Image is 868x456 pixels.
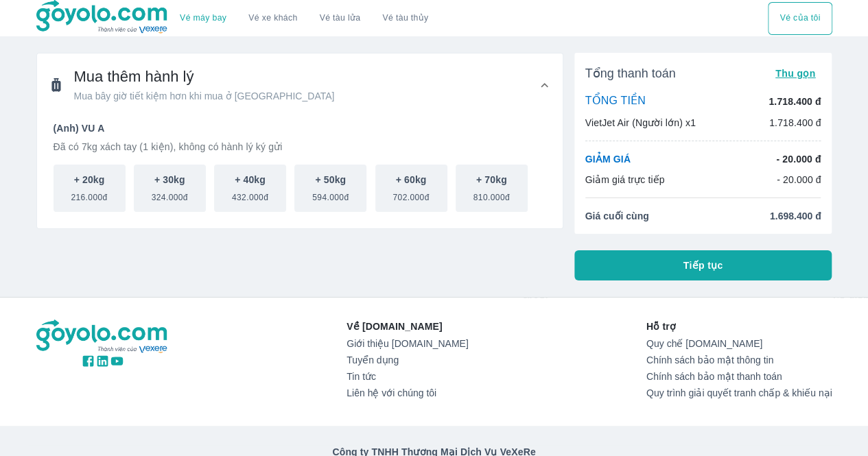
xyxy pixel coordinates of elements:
[585,173,665,187] p: Giảm giá trực tiếp
[456,165,528,212] button: + 70kg810.000đ
[585,209,649,223] span: Giá cuối cùng
[646,371,832,382] a: Chính sách bảo mật thanh toán
[770,209,821,223] span: 1.698.400 đ
[646,355,832,365] a: Chính sách bảo mật thông tin
[476,173,507,187] p: + 70kg
[646,320,832,333] p: Hỗ trợ
[36,320,169,354] img: logo
[646,387,832,398] a: Quy trình giải quyết tranh chấp & khiếu nại
[235,173,266,187] p: + 40kg
[134,165,206,212] button: + 30kg324.000đ
[152,187,188,203] span: 324.000đ
[37,117,563,228] div: Mua thêm hành lýMua bây giờ tiết kiệm hơn khi mua ở [GEOGRAPHIC_DATA]
[232,187,268,203] span: 432.000đ
[248,13,297,23] a: Vé xe khách
[74,67,335,86] span: Mua thêm hành lý
[683,259,723,272] span: Tiếp tục
[473,187,510,203] span: 810.000đ
[574,250,832,280] button: Tiếp tục
[646,338,832,349] a: Quy chế [DOMAIN_NAME]
[770,64,821,83] button: Thu gọn
[775,68,816,79] span: Thu gọn
[54,121,546,135] p: (Anh) VU A
[214,165,286,212] button: + 40kg432.000đ
[347,371,468,382] a: Tin tức
[37,53,563,117] div: Mua thêm hành lýMua bây giờ tiết kiệm hơn khi mua ở [GEOGRAPHIC_DATA]
[154,173,185,187] p: + 30kg
[309,2,372,35] a: Vé tàu lửa
[769,95,821,108] p: 1.718.400 đ
[768,2,832,35] button: Vé của tôi
[347,355,468,365] a: Tuyển dụng
[169,2,439,35] div: choose transportation mode
[768,2,832,35] div: choose transportation mode
[312,187,349,203] span: 594.000đ
[74,89,335,103] span: Mua bây giờ tiết kiệm hơn khi mua ở [GEOGRAPHIC_DATA]
[347,387,468,398] a: Liên hệ với chúng tôi
[585,94,646,109] p: TỔNG TIỀN
[54,140,546,154] p: Đã có 7kg xách tay (1 kiện), không có hành lý ký gửi
[585,152,631,166] p: GIẢM GIÁ
[392,187,429,203] span: 702.000đ
[371,2,439,35] button: Vé tàu thủy
[315,173,346,187] p: + 50kg
[180,13,226,23] a: Vé máy bay
[54,165,126,212] button: + 20kg216.000đ
[777,173,821,187] p: - 20.000 đ
[347,338,468,349] a: Giới thiệu [DOMAIN_NAME]
[71,187,107,203] span: 216.000đ
[585,116,696,130] p: VietJet Air (Người lớn) x1
[54,165,546,212] div: scrollable baggage options
[294,165,366,212] button: + 50kg594.000đ
[396,173,427,187] p: + 60kg
[776,152,821,166] p: - 20.000 đ
[585,65,676,82] span: Tổng thanh toán
[347,320,468,333] p: Về [DOMAIN_NAME]
[74,173,105,187] p: + 20kg
[769,116,821,130] p: 1.718.400 đ
[375,165,447,212] button: + 60kg702.000đ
